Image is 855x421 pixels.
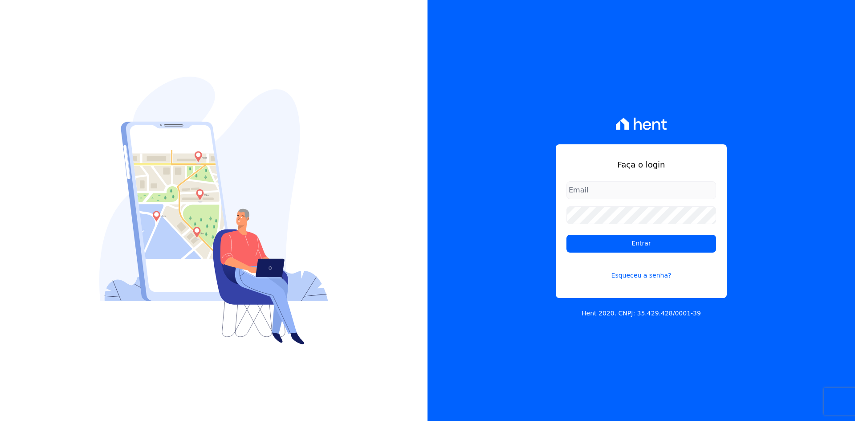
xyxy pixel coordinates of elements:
input: Entrar [566,235,716,253]
img: Login [99,77,328,344]
input: Email [566,181,716,199]
a: Esqueceu a senha? [566,260,716,280]
h1: Faça o login [566,159,716,171]
p: Hent 2020. CNPJ: 35.429.428/0001-39 [582,309,701,318]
